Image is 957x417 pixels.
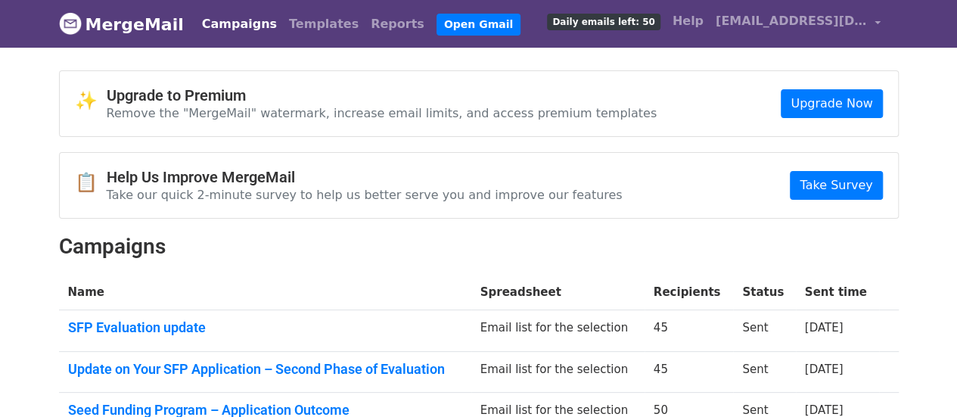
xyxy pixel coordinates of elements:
[645,275,734,310] th: Recipients
[733,310,795,352] td: Sent
[471,310,645,352] td: Email list for the selection
[805,403,844,417] a: [DATE]
[107,168,623,186] h4: Help Us Improve MergeMail
[471,275,645,310] th: Spreadsheet
[59,12,82,35] img: MergeMail logo
[59,8,184,40] a: MergeMail
[645,310,734,352] td: 45
[547,14,660,30] span: Daily emails left: 50
[733,275,795,310] th: Status
[645,351,734,393] td: 45
[805,363,844,376] a: [DATE]
[107,187,623,203] p: Take our quick 2-minute survey to help us better serve you and improve our features
[75,172,107,194] span: 📋
[733,351,795,393] td: Sent
[796,275,880,310] th: Sent time
[365,9,430,39] a: Reports
[59,234,899,260] h2: Campaigns
[283,9,365,39] a: Templates
[471,351,645,393] td: Email list for the selection
[107,105,657,121] p: Remove the "MergeMail" watermark, increase email limits, and access premium templates
[716,12,867,30] span: [EMAIL_ADDRESS][DOMAIN_NAME]
[437,14,520,36] a: Open Gmail
[75,90,107,112] span: ✨
[196,9,283,39] a: Campaigns
[107,86,657,104] h4: Upgrade to Premium
[781,89,882,118] a: Upgrade Now
[805,321,844,335] a: [DATE]
[59,275,471,310] th: Name
[790,171,882,200] a: Take Survey
[881,344,957,417] iframe: Chat Widget
[68,361,462,378] a: Update on Your SFP Application – Second Phase of Evaluation
[541,6,666,36] a: Daily emails left: 50
[666,6,710,36] a: Help
[68,319,462,336] a: SFP Evaluation update
[710,6,887,42] a: [EMAIL_ADDRESS][DOMAIN_NAME]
